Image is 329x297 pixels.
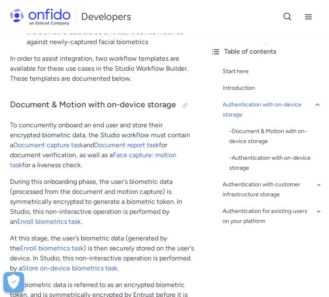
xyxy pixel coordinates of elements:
h1: Developers [81,10,131,23]
a: Introduction [223,83,322,93]
button: Open search button [277,6,298,27]
img: Onfido Logo [10,8,71,25]
button: Open navigation menu button [298,6,319,27]
a: Face capture: motion task [10,151,176,169]
svg: Open navigation menu button [304,12,314,22]
p: During this onboarding phase, the user's biometric data (processed from the document and motion c... [10,177,194,227]
a: Authentication for existing users on your platform [223,206,322,226]
svg: Open search button [283,12,293,22]
h3: Document & Motion with on-device storage [10,99,194,112]
p: In order to assist integration, two workflow templates are available for these use cases in the S... [10,54,194,84]
div: - Document & Motion with on-device storage [229,126,322,146]
button: Ouvrir le centre de préférences [3,272,24,293]
div: - Authentication with on-device storage [229,153,322,173]
a: -Document & Motion with on-device storage [229,126,322,146]
div: Table of contents [211,47,322,57]
a: Document report task [94,141,159,149]
a: Document capture task [13,141,83,149]
a: Enroll biometrics task [17,218,81,225]
a: -Authentication with on-device storage [229,153,322,173]
p: To concurrently onboard an end user and store their encrypted biometric data, the Studio workflow... [10,120,194,170]
a: Authentication with on-device storage [223,100,322,120]
a: Start here [223,67,322,77]
a: Store on-device biometrics task [22,264,117,272]
a: Enroll biometrics task [20,244,84,252]
p: At this stage, the user's biometric data (generated by the ) is then securely stored on the user'... [10,233,194,273]
a: Authentication with customer infrastructure storage [223,180,322,200]
div: Préférences de cookies [3,272,24,293]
